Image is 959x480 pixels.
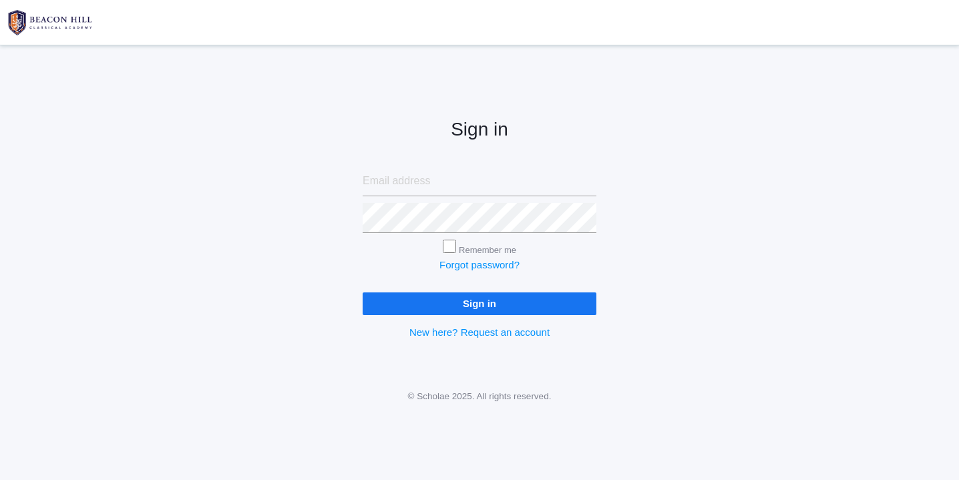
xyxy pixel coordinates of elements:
input: Email address [363,166,596,196]
input: Sign in [363,292,596,314]
a: Forgot password? [439,259,520,270]
h2: Sign in [363,119,596,140]
a: New here? Request an account [409,326,550,338]
label: Remember me [459,245,516,255]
